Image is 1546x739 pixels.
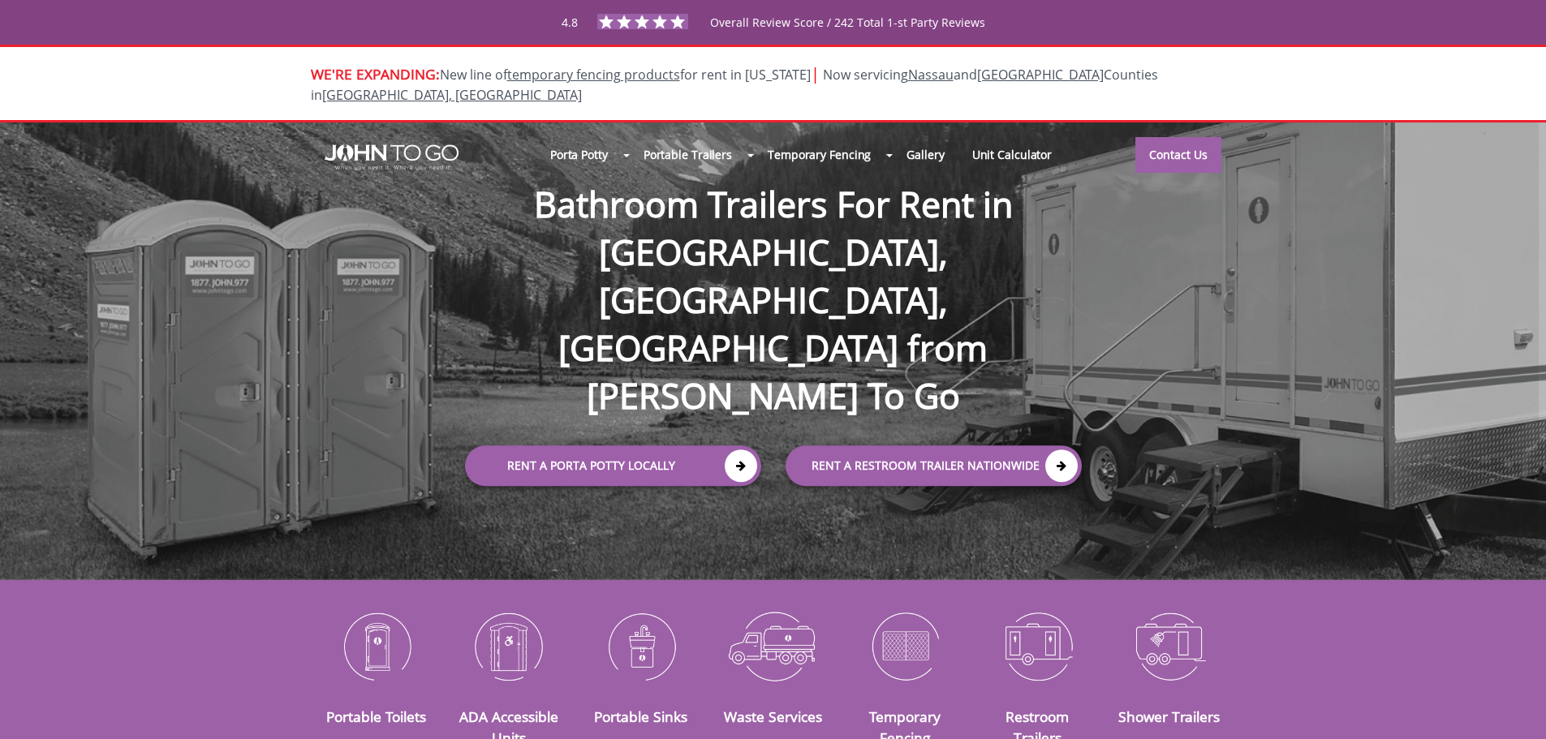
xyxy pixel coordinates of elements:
[710,15,985,62] span: Overall Review Score / 242 Total 1-st Party Reviews
[630,137,746,172] a: Portable Trailers
[984,604,1092,688] img: Restroom-Trailers-icon_N.png
[977,66,1104,84] a: [GEOGRAPHIC_DATA]
[536,137,622,172] a: Porta Potty
[724,707,822,726] a: Waste Services
[311,66,1158,104] span: Now servicing and Counties in
[311,64,440,84] span: WE'RE EXPANDING:
[1135,137,1221,173] a: Contact Us
[562,15,578,30] span: 4.8
[754,137,885,172] a: Temporary Fencing
[326,707,426,726] a: Portable Toilets
[507,66,680,84] a: temporary fencing products
[851,604,959,688] img: Temporary-Fencing-cion_N.png
[1118,707,1220,726] a: Shower Trailers
[322,86,582,104] a: [GEOGRAPHIC_DATA], [GEOGRAPHIC_DATA]
[594,707,687,726] a: Portable Sinks
[786,445,1082,486] a: rent a RESTROOM TRAILER Nationwide
[587,604,695,688] img: Portable-Sinks-icon_N.png
[454,604,562,688] img: ADA-Accessible-Units-icon_N.png
[893,137,958,172] a: Gallery
[1116,604,1224,688] img: Shower-Trailers-icon_N.png
[323,604,431,688] img: Portable-Toilets-icon_N.png
[325,144,459,170] img: JOHN to go
[465,445,761,486] a: Rent a Porta Potty Locally
[958,137,1066,172] a: Unit Calculator
[449,128,1098,420] h1: Bathroom Trailers For Rent in [GEOGRAPHIC_DATA], [GEOGRAPHIC_DATA], [GEOGRAPHIC_DATA] from [PERSO...
[719,604,827,688] img: Waste-Services-icon_N.png
[811,62,820,84] span: |
[311,66,1158,104] span: New line of for rent in [US_STATE]
[908,66,954,84] a: Nassau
